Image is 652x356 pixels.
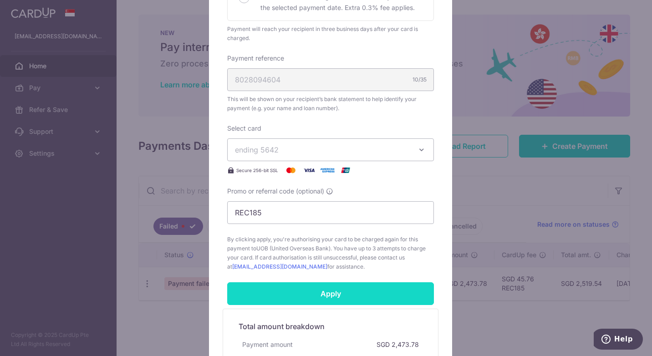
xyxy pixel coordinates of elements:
img: Visa [300,165,318,176]
span: UOB (United Overseas Bank) [256,245,331,252]
span: Promo or referral code (optional) [227,187,324,196]
img: American Express [318,165,336,176]
iframe: Opens a widget where you can find more information [594,329,643,351]
button: ending 5642 [227,138,434,161]
div: Payment will reach your recipient in three business days after your card is charged. [227,25,434,43]
span: By clicking apply, you're authorising your card to be charged again for this payment to . You hav... [227,235,434,271]
span: Secure 256-bit SSL [236,167,278,174]
img: UnionPay [336,165,355,176]
div: 10/35 [413,75,427,84]
span: This will be shown on your recipient’s bank statement to help identify your payment (e.g. your na... [227,95,434,113]
input: Apply [227,282,434,305]
label: Payment reference [227,54,284,63]
label: Select card [227,124,261,133]
img: Mastercard [282,165,300,176]
span: ending 5642 [235,145,279,154]
a: [EMAIL_ADDRESS][DOMAIN_NAME] [232,263,327,270]
div: Payment amount [239,336,296,353]
h5: Total amount breakdown [239,321,423,332]
div: SGD 2,473.78 [373,336,423,353]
